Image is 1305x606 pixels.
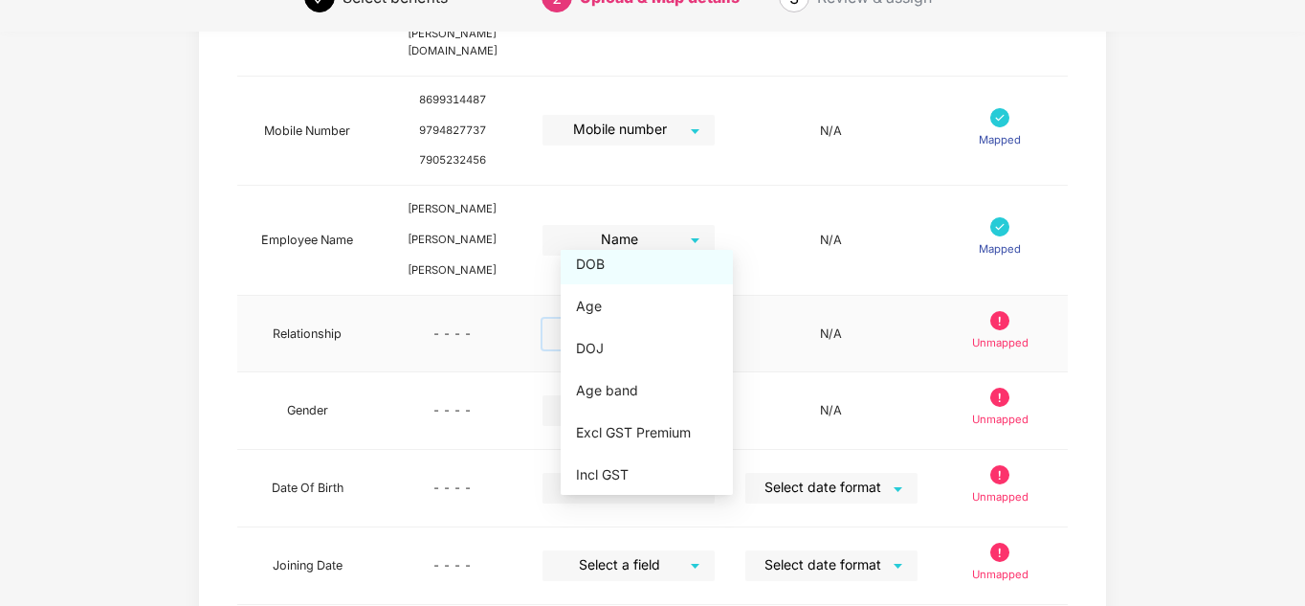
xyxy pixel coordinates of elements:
td: Joining Date [237,527,377,605]
td: - - - - [377,450,527,527]
td: Date Of Birth [237,450,377,527]
div: [PERSON_NAME] [392,262,512,280]
div: Age band [576,380,718,401]
p: Mapped [979,241,1021,258]
span: Name [553,225,704,256]
div: 7905232456 [392,152,512,169]
span: Mobile number [553,115,704,146]
div: [PERSON_NAME] [392,232,512,249]
img: svg+xml;base64,PHN2ZyB4bWxucz0iaHR0cDovL3d3dy53My5vcmcvMjAwMC9zdmciIHdpZHRoPSIxOS45OTkiIGhlaWdodD... [990,465,1009,484]
td: Gender [237,372,377,450]
div: Age [561,286,733,326]
td: Relationship [237,296,377,373]
div: 9794827737 [392,123,512,140]
td: Employee Name [237,186,377,295]
div: DOB [576,254,718,275]
img: svg+xml;base64,PHN2ZyB4bWxucz0iaHR0cDovL3d3dy53My5vcmcvMjAwMC9zdmciIHdpZHRoPSIxOS45OTkiIGhlaWdodD... [990,388,1009,407]
div: DOJ [561,328,733,369]
div: [PERSON_NAME] [392,201,512,218]
div: Age band [561,370,733,411]
p: Mapped [979,132,1021,149]
img: svg+xml;base64,PHN2ZyB4bWxucz0iaHR0cDovL3d3dy53My5vcmcvMjAwMC9zdmciIHdpZHRoPSIxOS45OTkiIGhlaWdodD... [990,311,1009,330]
td: N/A [730,186,933,295]
td: N/A [730,296,933,373]
img: svg+xml;base64,PHN2ZyB4bWxucz0iaHR0cDovL3d3dy53My5vcmcvMjAwMC9zdmciIHdpZHRoPSIxNyIgaGVpZ2h0PSIxNy... [990,217,1009,236]
div: Incl GST [561,455,733,495]
div: Incl GST [576,464,718,485]
p: Unmapped [972,567,1029,584]
p: Unmapped [972,489,1029,506]
td: N/A [730,77,933,186]
td: - - - - [377,372,527,450]
div: DOJ [576,338,718,359]
p: Unmapped [972,412,1029,429]
div: Age [576,296,718,317]
td: - - - - [377,527,527,605]
img: svg+xml;base64,PHN2ZyB4bWxucz0iaHR0cDovL3d3dy53My5vcmcvMjAwMC9zdmciIHdpZHRoPSIxOS45OTkiIGhlaWdodD... [990,543,1009,562]
p: Unmapped [972,335,1029,352]
div: Excl GST Premium [576,422,718,443]
td: N/A [730,372,933,450]
img: svg+xml;base64,PHN2ZyB4bWxucz0iaHR0cDovL3d3dy53My5vcmcvMjAwMC9zdmciIHdpZHRoPSIxNyIgaGVpZ2h0PSIxNy... [990,108,1009,127]
td: - - - - [377,296,527,373]
div: 8699314487 [392,92,512,109]
td: Mobile Number [237,77,377,186]
div: DOB [561,244,733,284]
div: Excl GST Premium [561,413,733,453]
